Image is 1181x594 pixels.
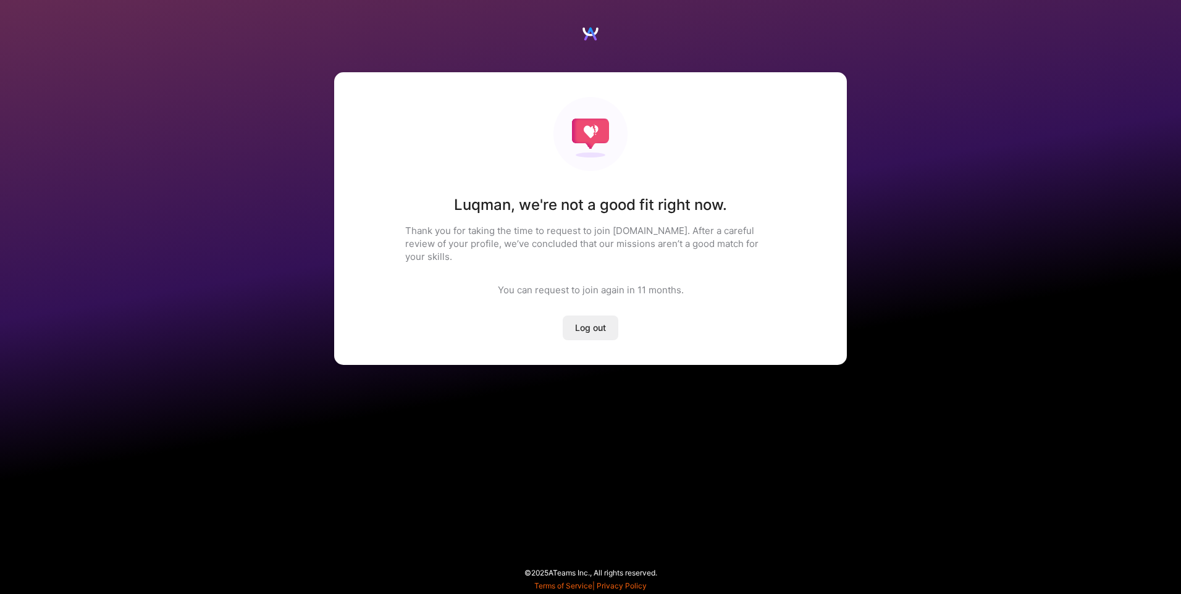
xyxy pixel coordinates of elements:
[597,581,647,590] a: Privacy Policy
[534,581,592,590] a: Terms of Service
[575,322,606,334] span: Log out
[553,97,628,171] img: Not fit
[405,224,776,263] p: Thank you for taking the time to request to join [DOMAIN_NAME]. After a careful review of your pr...
[498,283,684,296] div: You can request to join again in 11 months .
[581,25,600,43] img: Logo
[563,316,618,340] button: Log out
[454,196,727,214] h1: Luqman , we're not a good fit right now.
[534,581,647,590] span: |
